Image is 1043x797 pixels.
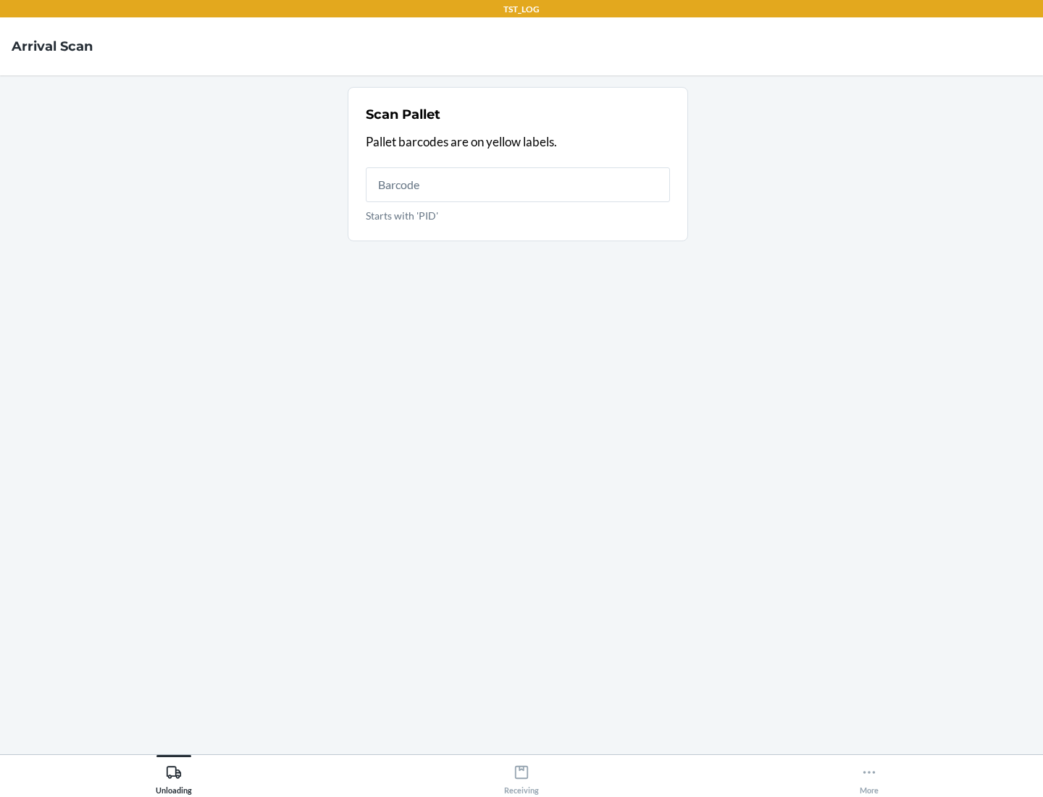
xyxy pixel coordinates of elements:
p: TST_LOG [503,3,540,16]
p: Starts with 'PID' [366,208,670,223]
p: Pallet barcodes are on yellow labels. [366,133,670,151]
button: More [695,755,1043,795]
div: Unloading [156,759,192,795]
div: More [860,759,879,795]
h4: Arrival Scan [12,37,93,56]
h2: Scan Pallet [366,105,440,124]
div: Receiving [504,759,539,795]
button: Receiving [348,755,695,795]
input: Starts with 'PID' [366,167,670,202]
